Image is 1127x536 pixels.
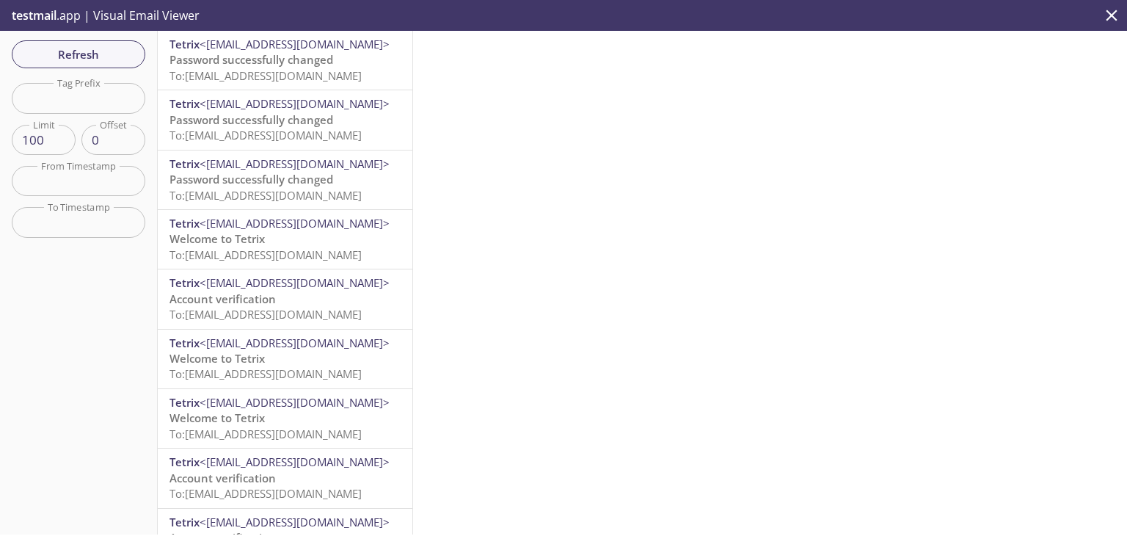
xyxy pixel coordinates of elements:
span: To: [EMAIL_ADDRESS][DOMAIN_NAME] [169,427,362,441]
span: Account verification [169,291,276,306]
span: Tetrix [169,37,200,51]
span: <[EMAIL_ADDRESS][DOMAIN_NAME]> [200,37,390,51]
div: Tetrix<[EMAIL_ADDRESS][DOMAIN_NAME]>Password successfully changedTo:[EMAIL_ADDRESS][DOMAIN_NAME] [158,151,412,209]
span: <[EMAIL_ADDRESS][DOMAIN_NAME]> [200,216,390,231]
span: Welcome to Tetrix [169,351,265,366]
span: Account verification [169,471,276,485]
span: Welcome to Tetrix [169,410,265,425]
div: Tetrix<[EMAIL_ADDRESS][DOMAIN_NAME]>Welcome to TetrixTo:[EMAIL_ADDRESS][DOMAIN_NAME] [158,389,412,448]
span: Tetrix [169,275,200,290]
span: <[EMAIL_ADDRESS][DOMAIN_NAME]> [200,275,390,290]
div: Tetrix<[EMAIL_ADDRESS][DOMAIN_NAME]>Welcome to TetrixTo:[EMAIL_ADDRESS][DOMAIN_NAME] [158,330,412,388]
span: Tetrix [169,336,200,350]
span: To: [EMAIL_ADDRESS][DOMAIN_NAME] [169,307,362,322]
span: <[EMAIL_ADDRESS][DOMAIN_NAME]> [200,96,390,111]
span: To: [EMAIL_ADDRESS][DOMAIN_NAME] [169,128,362,142]
span: <[EMAIL_ADDRESS][DOMAIN_NAME]> [200,336,390,350]
span: Tetrix [169,216,200,231]
div: Tetrix<[EMAIL_ADDRESS][DOMAIN_NAME]>Account verificationTo:[EMAIL_ADDRESS][DOMAIN_NAME] [158,449,412,507]
span: Refresh [23,45,134,64]
span: Tetrix [169,96,200,111]
span: <[EMAIL_ADDRESS][DOMAIN_NAME]> [200,156,390,171]
span: To: [EMAIL_ADDRESS][DOMAIN_NAME] [169,247,362,262]
span: To: [EMAIL_ADDRESS][DOMAIN_NAME] [169,486,362,501]
span: Tetrix [169,395,200,410]
div: Tetrix<[EMAIL_ADDRESS][DOMAIN_NAME]>Welcome to TetrixTo:[EMAIL_ADDRESS][DOMAIN_NAME] [158,210,412,269]
div: Tetrix<[EMAIL_ADDRESS][DOMAIN_NAME]>Password successfully changedTo:[EMAIL_ADDRESS][DOMAIN_NAME] [158,90,412,149]
span: Welcome to Tetrix [169,231,265,246]
span: To: [EMAIL_ADDRESS][DOMAIN_NAME] [169,188,362,203]
span: Tetrix [169,156,200,171]
div: Tetrix<[EMAIL_ADDRESS][DOMAIN_NAME]>Password successfully changedTo:[EMAIL_ADDRESS][DOMAIN_NAME] [158,31,412,90]
div: Tetrix<[EMAIL_ADDRESS][DOMAIN_NAME]>Account verificationTo:[EMAIL_ADDRESS][DOMAIN_NAME] [158,269,412,328]
span: Password successfully changed [169,172,333,186]
span: Password successfully changed [169,112,333,127]
span: Tetrix [169,454,200,469]
span: <[EMAIL_ADDRESS][DOMAIN_NAME]> [200,515,390,529]
span: testmail [12,7,56,23]
button: Refresh [12,40,145,68]
span: To: [EMAIL_ADDRESS][DOMAIN_NAME] [169,68,362,83]
span: <[EMAIL_ADDRESS][DOMAIN_NAME]> [200,395,390,410]
span: <[EMAIL_ADDRESS][DOMAIN_NAME]> [200,454,390,469]
span: Tetrix [169,515,200,529]
span: Password successfully changed [169,52,333,67]
span: To: [EMAIL_ADDRESS][DOMAIN_NAME] [169,366,362,381]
